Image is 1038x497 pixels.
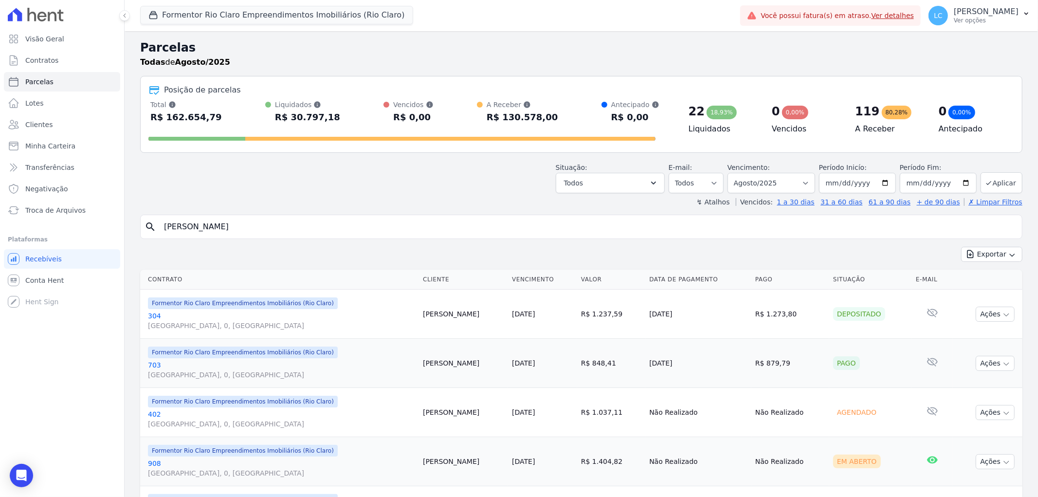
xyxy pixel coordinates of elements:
span: Conta Hent [25,276,64,285]
label: Período Fim: [900,163,977,173]
a: [DATE] [512,408,535,416]
div: A Receber [487,100,558,110]
a: Visão Geral [4,29,120,49]
a: 908[GEOGRAPHIC_DATA], 0, [GEOGRAPHIC_DATA] [148,459,415,478]
button: Formentor Rio Claro Empreendimentos Imobiliários (Rio Claro) [140,6,413,24]
a: 402[GEOGRAPHIC_DATA], 0, [GEOGRAPHIC_DATA] [148,409,415,429]
span: Formentor Rio Claro Empreendimentos Imobiliários (Rio Claro) [148,297,338,309]
span: [GEOGRAPHIC_DATA], 0, [GEOGRAPHIC_DATA] [148,321,415,331]
label: Vencimento: [728,164,770,171]
td: [PERSON_NAME] [419,388,508,437]
div: 18,93% [707,106,737,119]
a: 1 a 30 dias [777,198,815,206]
span: Negativação [25,184,68,194]
div: Vencidos [393,100,433,110]
td: R$ 1.037,11 [577,388,645,437]
th: Data de Pagamento [645,270,751,290]
div: 22 [689,104,705,119]
span: Minha Carteira [25,141,75,151]
span: Clientes [25,120,53,129]
button: Aplicar [981,172,1022,193]
strong: Todas [140,57,165,67]
a: Transferências [4,158,120,177]
h2: Parcelas [140,39,1022,56]
div: Posição de parcelas [164,84,241,96]
a: 31 a 60 dias [820,198,862,206]
div: Total [150,100,222,110]
a: 703[GEOGRAPHIC_DATA], 0, [GEOGRAPHIC_DATA] [148,360,415,380]
span: Formentor Rio Claro Empreendimentos Imobiliários (Rio Claro) [148,347,338,358]
a: 61 a 90 dias [869,198,911,206]
h4: Vencidos [772,123,839,135]
div: R$ 130.578,00 [487,110,558,125]
td: [PERSON_NAME] [419,339,508,388]
div: Open Intercom Messenger [10,464,33,487]
th: Vencimento [508,270,577,290]
td: R$ 1.273,80 [751,290,829,339]
td: R$ 1.237,59 [577,290,645,339]
span: [GEOGRAPHIC_DATA], 0, [GEOGRAPHIC_DATA] [148,419,415,429]
a: Ver detalhes [872,12,914,19]
p: [PERSON_NAME] [954,7,1019,17]
span: Formentor Rio Claro Empreendimentos Imobiliários (Rio Claro) [148,445,338,457]
button: Ações [976,356,1015,371]
span: Troca de Arquivos [25,205,86,215]
a: [DATE] [512,310,535,318]
div: 0 [939,104,947,119]
a: Recebíveis [4,249,120,269]
div: Em Aberto [833,455,881,468]
a: + de 90 dias [917,198,960,206]
div: 119 [855,104,879,119]
span: Contratos [25,55,58,65]
th: Situação [829,270,912,290]
span: Todos [564,177,583,189]
span: Você possui fatura(s) em atraso. [761,11,914,21]
button: Todos [556,173,665,193]
strong: Agosto/2025 [175,57,230,67]
span: [GEOGRAPHIC_DATA], 0, [GEOGRAPHIC_DATA] [148,370,415,380]
div: Liquidados [275,100,340,110]
a: [DATE] [512,359,535,367]
a: Minha Carteira [4,136,120,156]
div: Depositado [833,307,885,321]
label: E-mail: [669,164,692,171]
label: Período Inicío: [819,164,867,171]
td: R$ 879,79 [751,339,829,388]
span: LC [934,12,943,19]
td: Não Realizado [751,437,829,486]
td: R$ 848,41 [577,339,645,388]
a: 304[GEOGRAPHIC_DATA], 0, [GEOGRAPHIC_DATA] [148,311,415,331]
p: de [140,56,230,68]
div: Antecipado [611,100,659,110]
span: [GEOGRAPHIC_DATA], 0, [GEOGRAPHIC_DATA] [148,468,415,478]
td: [DATE] [645,339,751,388]
button: Ações [976,454,1015,469]
a: Conta Hent [4,271,120,290]
input: Buscar por nome do lote ou do cliente [158,217,1018,237]
button: Ações [976,405,1015,420]
a: [DATE] [512,458,535,465]
div: 0 [772,104,780,119]
h4: Liquidados [689,123,756,135]
span: Recebíveis [25,254,62,264]
div: 0,00% [782,106,808,119]
td: Não Realizado [751,388,829,437]
a: Troca de Arquivos [4,201,120,220]
th: Valor [577,270,645,290]
td: R$ 1.404,82 [577,437,645,486]
span: Parcelas [25,77,54,87]
div: R$ 162.654,79 [150,110,222,125]
label: Situação: [556,164,587,171]
button: Exportar [961,247,1022,262]
span: Visão Geral [25,34,64,44]
label: ↯ Atalhos [696,198,729,206]
div: 0,00% [948,106,975,119]
div: R$ 30.797,18 [275,110,340,125]
span: Lotes [25,98,44,108]
th: Pago [751,270,829,290]
a: Contratos [4,51,120,70]
th: E-mail [912,270,952,290]
h4: A Receber [855,123,923,135]
label: Vencidos: [736,198,773,206]
div: Agendado [833,405,880,419]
